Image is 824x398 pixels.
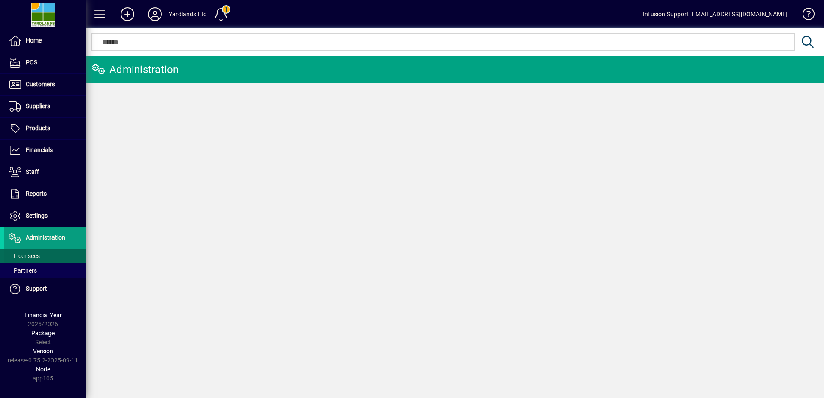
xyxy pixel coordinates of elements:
span: Node [36,366,50,373]
span: Support [26,285,47,292]
a: Partners [4,263,86,278]
a: Licensees [4,249,86,263]
span: POS [26,59,37,66]
a: Suppliers [4,96,86,117]
span: Licensees [9,252,40,259]
a: Knowledge Base [796,2,813,30]
span: Settings [26,212,48,219]
a: Staff [4,161,86,183]
span: Package [31,330,55,337]
a: Home [4,30,86,52]
span: Partners [9,267,37,274]
div: Infusion Support [EMAIL_ADDRESS][DOMAIN_NAME] [643,7,788,21]
a: Customers [4,74,86,95]
span: Customers [26,81,55,88]
span: Staff [26,168,39,175]
a: Settings [4,205,86,227]
a: POS [4,52,86,73]
a: Financials [4,140,86,161]
a: Support [4,278,86,300]
span: Products [26,125,50,131]
span: Financials [26,146,53,153]
div: Administration [92,63,179,76]
span: Financial Year [24,312,62,319]
span: Version [33,348,53,355]
span: Reports [26,190,47,197]
span: Administration [26,234,65,241]
span: Home [26,37,42,44]
div: Yardlands Ltd [169,7,207,21]
button: Add [114,6,141,22]
span: Suppliers [26,103,50,109]
a: Reports [4,183,86,205]
button: Profile [141,6,169,22]
a: Products [4,118,86,139]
